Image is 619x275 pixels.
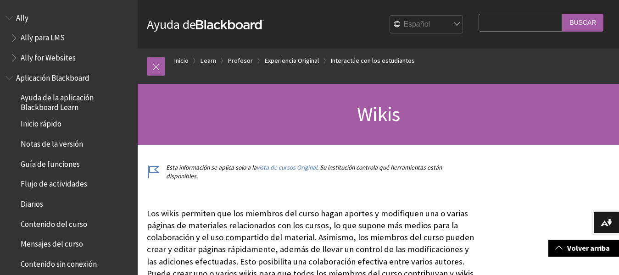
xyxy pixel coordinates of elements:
[21,136,83,148] span: Notas de la versión
[196,20,264,29] strong: Blackboard
[21,216,87,229] span: Contenido del curso
[548,240,619,257] a: Volver arriba
[21,90,131,112] span: Ayuda de la aplicación Blackboard Learn
[174,55,189,66] a: Inicio
[21,30,65,43] span: Ally para LMS
[147,163,474,181] p: Esta información se aplica solo a la . Su institución controla qué herramientas están disponibles.
[16,10,28,22] span: Ally
[228,55,253,66] a: Profesor
[16,70,89,82] span: Aplicación Blackboard
[390,16,463,34] select: Site Language Selector
[331,55,415,66] a: Interactúe con los estudiantes
[201,55,216,66] a: Learn
[21,236,83,249] span: Mensajes del curso
[21,256,97,269] span: Contenido sin conexión
[562,14,603,32] input: Buscar
[147,16,264,33] a: Ayuda deBlackboard
[357,101,400,126] span: Wikis
[257,164,317,171] a: vista de cursos Original
[21,176,87,189] span: Flujo de actividades
[21,116,61,129] span: Inicio rápido
[21,196,43,209] span: Diarios
[265,55,319,66] a: Experiencia Original
[21,50,76,62] span: Ally for Websites
[21,156,80,169] span: Guía de funciones
[6,10,132,66] nav: Book outline for Anthology Ally Help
